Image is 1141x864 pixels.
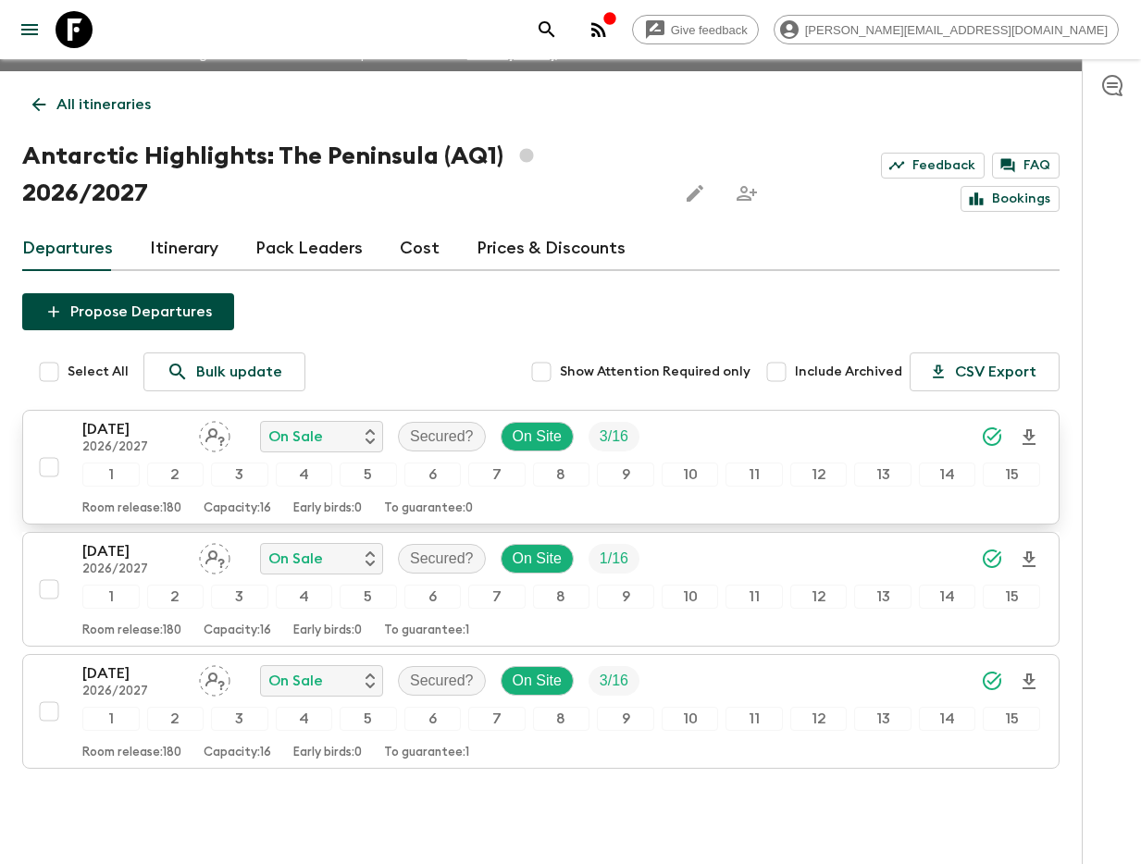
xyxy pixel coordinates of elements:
div: Trip Fill [589,422,639,451]
p: 3 / 16 [600,670,628,692]
span: Assign pack leader [199,671,230,685]
div: 5 [340,585,397,609]
div: 7 [468,585,526,609]
p: All itineraries [56,93,151,116]
div: 15 [983,707,1040,731]
div: 3 [211,463,268,487]
span: Give feedback [661,23,758,37]
div: 14 [919,463,976,487]
div: 10 [662,463,719,487]
div: 9 [597,707,654,731]
span: Include Archived [795,363,902,381]
a: Feedback [881,153,985,179]
div: On Site [501,666,574,696]
div: 9 [597,463,654,487]
a: Cost [400,227,440,271]
div: 6 [404,463,462,487]
div: 1 [82,463,140,487]
div: 3 [211,585,268,609]
p: Bulk update [196,361,282,383]
div: 8 [533,463,590,487]
div: 6 [404,585,462,609]
svg: Download Onboarding [1018,671,1040,693]
div: 5 [340,707,397,731]
div: 11 [726,585,783,609]
div: 3 [211,707,268,731]
div: 5 [340,463,397,487]
span: Assign pack leader [199,426,230,441]
a: Bookings [961,186,1060,212]
svg: Download Onboarding [1018,549,1040,571]
div: 10 [662,585,719,609]
svg: Synced Successfully [981,548,1003,570]
div: Trip Fill [589,666,639,696]
div: 7 [468,707,526,731]
div: 8 [533,585,590,609]
div: 4 [276,463,333,487]
div: 13 [854,707,912,731]
p: On Sale [268,426,323,448]
div: 6 [404,707,462,731]
button: [DATE]2026/2027Assign pack leaderOn SaleSecured?On SiteTrip Fill123456789101112131415Room release... [22,410,1060,525]
p: [DATE] [82,540,184,562]
p: 2026/2027 [82,562,184,577]
div: 1 [82,707,140,731]
p: On Site [513,426,562,448]
a: Departures [22,227,113,271]
p: To guarantee: 1 [384,746,469,760]
div: Secured? [398,544,486,574]
p: On Site [513,548,562,570]
span: Select All [68,363,129,381]
p: On Sale [268,548,323,570]
button: menu [11,11,48,48]
p: Room release: 180 [82,623,181,638]
div: 14 [919,707,976,731]
div: 7 [468,463,526,487]
svg: Download Onboarding [1018,426,1040,449]
button: Edit this itinerary [676,175,713,212]
span: Share this itinerary [728,175,765,212]
div: Secured? [398,422,486,451]
div: 2 [147,463,205,487]
a: Itinerary [150,227,218,271]
p: To guarantee: 0 [384,501,473,516]
p: Room release: 180 [82,501,181,516]
p: On Sale [268,670,323,692]
p: 1 / 16 [600,548,628,570]
div: On Site [501,544,574,574]
p: Secured? [410,426,474,448]
div: 8 [533,707,590,731]
div: 12 [790,585,848,609]
div: 11 [726,463,783,487]
div: 11 [726,707,783,731]
div: 2 [147,707,205,731]
a: Prices & Discounts [477,227,626,271]
p: Secured? [410,548,474,570]
p: Capacity: 16 [204,623,271,638]
div: 2 [147,585,205,609]
p: Early birds: 0 [293,623,362,638]
div: 9 [597,585,654,609]
div: Trip Fill [589,544,639,574]
p: Secured? [410,670,474,692]
p: Room release: 180 [82,746,181,760]
div: 14 [919,585,976,609]
h1: Antarctic Highlights: The Peninsula (AQ1) 2026/2027 [22,138,662,212]
button: Propose Departures [22,293,234,330]
a: All itineraries [22,86,161,123]
span: Show Attention Required only [560,363,750,381]
div: On Site [501,422,574,451]
span: Assign pack leader [199,549,230,563]
button: CSV Export [910,352,1060,391]
p: 2026/2027 [82,685,184,699]
a: Bulk update [143,352,305,391]
div: 12 [790,707,848,731]
button: [DATE]2026/2027Assign pack leaderOn SaleSecured?On SiteTrip Fill123456789101112131415Room release... [22,532,1060,647]
div: [PERSON_NAME][EMAIL_ADDRESS][DOMAIN_NAME] [774,15,1119,44]
span: [PERSON_NAME][EMAIL_ADDRESS][DOMAIN_NAME] [795,23,1118,37]
div: 4 [276,585,333,609]
a: Give feedback [632,15,759,44]
div: 1 [82,585,140,609]
svg: Synced Successfully [981,670,1003,692]
div: 13 [854,463,912,487]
